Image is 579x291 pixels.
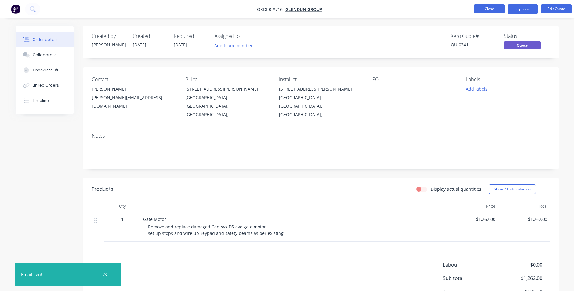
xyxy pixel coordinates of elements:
[174,42,187,48] span: [DATE]
[215,33,276,39] div: Assigned to
[466,77,550,82] div: Labels
[279,85,363,93] div: [STREET_ADDRESS][PERSON_NAME]
[148,224,284,236] span: Remove and replace damaged Centsys D5 evo gate motor set up stops and wire up keypad and safety b...
[257,6,285,12] span: Order #716 -
[504,33,550,39] div: Status
[133,33,166,39] div: Created
[279,85,363,119] div: [STREET_ADDRESS][PERSON_NAME][GEOGRAPHIC_DATA] , [GEOGRAPHIC_DATA], [GEOGRAPHIC_DATA],
[431,186,481,192] label: Display actual quantities
[497,275,542,282] span: $1,262.00
[92,85,176,110] div: [PERSON_NAME][PERSON_NAME][EMAIL_ADDRESS][DOMAIN_NAME]
[92,185,113,193] div: Products
[174,33,207,39] div: Required
[16,78,74,93] button: Linked Orders
[504,41,541,51] button: Quote
[92,77,176,82] div: Contact
[498,200,550,212] div: Total
[446,200,498,212] div: Price
[33,98,49,103] div: Timeline
[185,85,269,93] div: [STREET_ADDRESS][PERSON_NAME]
[33,37,59,42] div: Order details
[33,83,59,88] div: Linked Orders
[16,63,74,78] button: Checklists 0/0
[104,200,141,212] div: Qty
[372,77,456,82] div: PO
[21,271,42,278] div: Email sent
[92,33,125,39] div: Created by
[185,77,269,82] div: Bill to
[500,216,547,222] span: $1,262.00
[16,47,74,63] button: Collaborate
[143,216,166,222] span: Gate Motor
[11,5,20,14] img: Factory
[92,85,176,93] div: [PERSON_NAME]
[92,41,125,48] div: [PERSON_NAME]
[285,6,322,12] a: Glendun Group
[451,41,497,48] div: QU-0341
[16,32,74,47] button: Order details
[504,41,541,49] span: Quote
[462,85,490,93] button: Add labels
[133,42,146,48] span: [DATE]
[474,4,505,13] button: Close
[92,93,176,110] div: [PERSON_NAME][EMAIL_ADDRESS][DOMAIN_NAME]
[451,33,497,39] div: Xero Quote #
[448,216,495,222] span: $1,262.00
[279,77,363,82] div: Install at
[489,184,536,194] button: Show / Hide columns
[541,4,572,13] button: Edit Quote
[508,4,538,14] button: Options
[279,93,363,119] div: [GEOGRAPHIC_DATA] , [GEOGRAPHIC_DATA], [GEOGRAPHIC_DATA],
[497,261,542,268] span: $0.00
[443,261,497,268] span: Labour
[185,85,269,119] div: [STREET_ADDRESS][PERSON_NAME][GEOGRAPHIC_DATA] , [GEOGRAPHIC_DATA], [GEOGRAPHIC_DATA],
[33,67,60,73] div: Checklists 0/0
[185,93,269,119] div: [GEOGRAPHIC_DATA] , [GEOGRAPHIC_DATA], [GEOGRAPHIC_DATA],
[92,133,550,139] div: Notes
[16,93,74,108] button: Timeline
[121,216,124,222] span: 1
[33,52,57,58] div: Collaborate
[215,41,256,50] button: Add team member
[211,41,256,50] button: Add team member
[443,275,497,282] span: Sub total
